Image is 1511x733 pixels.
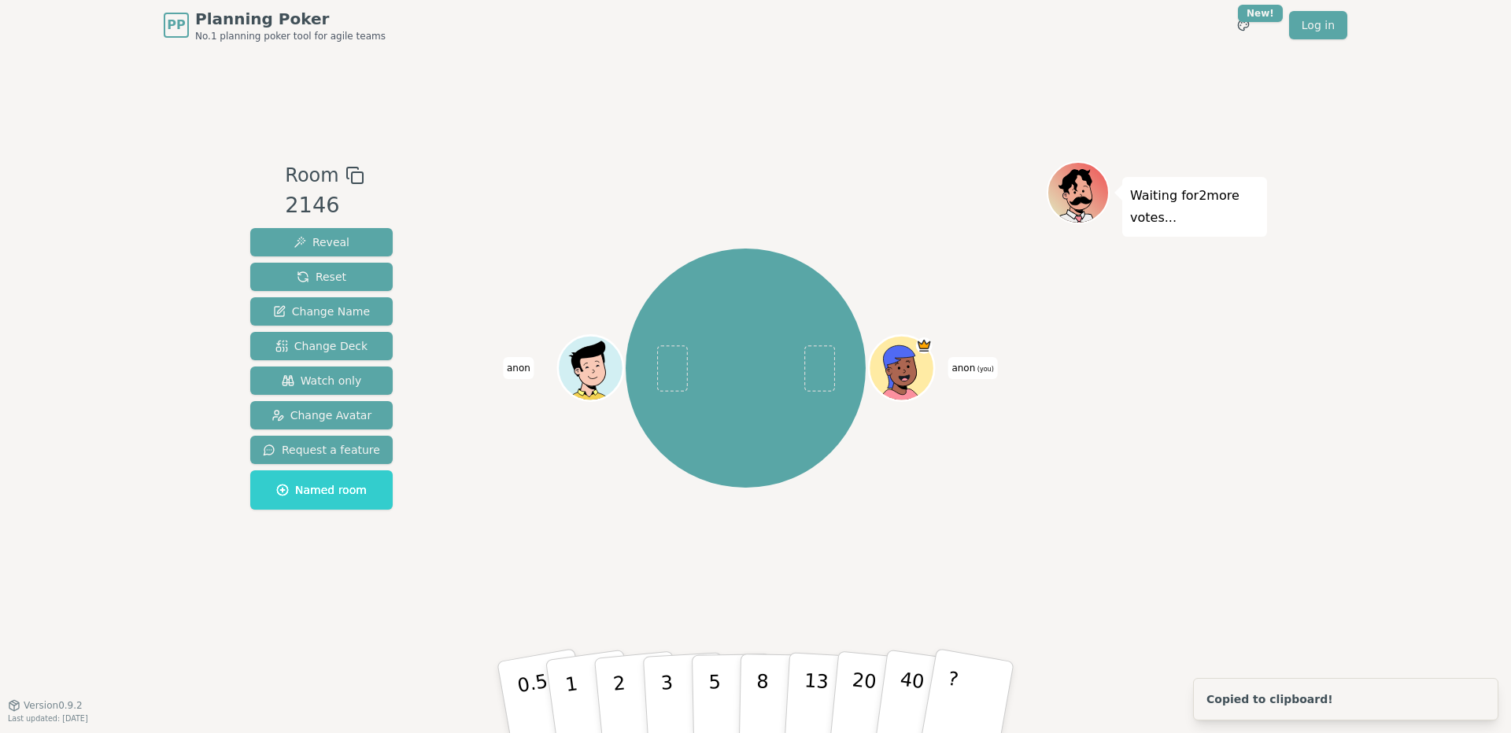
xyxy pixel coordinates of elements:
span: Request a feature [263,442,380,458]
span: Reset [297,269,346,285]
div: Copied to clipboard! [1206,691,1333,707]
span: Reveal [294,234,349,250]
span: Version 0.9.2 [24,699,83,712]
span: Change Deck [275,338,368,354]
button: Named room [250,470,393,510]
span: Watch only [282,373,362,389]
span: Change Avatar [272,407,372,423]
button: Request a feature [250,436,393,464]
button: Change Deck [250,332,393,360]
span: PP [167,16,185,35]
button: Click to change your avatar [870,337,932,399]
span: Named room [276,482,367,498]
button: New! [1229,11,1258,39]
span: Planning Poker [195,8,386,30]
button: Reveal [250,228,393,256]
button: Change Avatar [250,401,393,429]
span: Click to change your name [948,357,997,379]
button: Reset [250,263,393,291]
span: anon is the host [915,337,932,354]
span: Last updated: [DATE] [8,714,88,723]
button: Change Name [250,297,393,326]
a: Log in [1289,11,1347,39]
p: Waiting for 2 more votes... [1130,185,1259,229]
span: Click to change your name [503,357,534,379]
div: New! [1238,5,1283,22]
div: 2146 [285,190,364,222]
a: PPPlanning PokerNo.1 planning poker tool for agile teams [164,8,386,42]
span: Change Name [273,304,370,319]
span: No.1 planning poker tool for agile teams [195,30,386,42]
button: Version0.9.2 [8,699,83,712]
span: (you) [975,366,994,373]
span: Room [285,161,338,190]
button: Watch only [250,366,393,395]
